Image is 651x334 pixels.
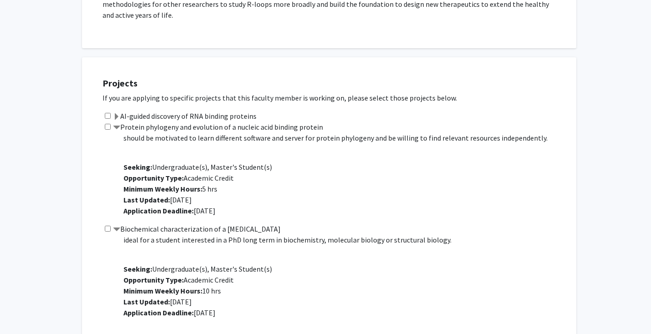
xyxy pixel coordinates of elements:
[123,173,184,182] b: Opportunity Type:
[123,308,215,317] span: [DATE]
[113,223,281,234] label: Biochemical characterization of a [MEDICAL_DATA]
[123,264,152,273] b: Seeking:
[123,206,194,215] b: Application Deadline:
[113,111,256,121] label: AI-guided discovery of RNA binding proteins
[123,195,192,204] span: [DATE]
[123,297,192,306] span: [DATE]
[123,286,202,295] b: Minimum Weekly Hours:
[123,184,217,193] span: 5 hrs
[123,286,221,295] span: 10 hrs
[123,297,170,306] b: Last Updated:
[113,121,323,132] label: Protein phylogeny and evolution of a nucleic acid binding protein
[123,162,272,172] span: Undergraduate(s), Master's Student(s)
[123,184,202,193] b: Minimum Weekly Hours:
[123,275,234,284] span: Academic Credit
[103,77,138,89] strong: Projects
[7,293,39,327] iframe: Chat
[123,173,234,182] span: Academic Credit
[123,162,152,172] b: Seeking:
[103,92,567,103] p: If you are applying to specific projects that this faculty member is working on, please select th...
[123,308,194,317] b: Application Deadline:
[123,206,215,215] span: [DATE]
[123,264,272,273] span: Undergraduate(s), Master's Student(s)
[123,195,170,204] b: Last Updated:
[123,275,184,284] b: Opportunity Type:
